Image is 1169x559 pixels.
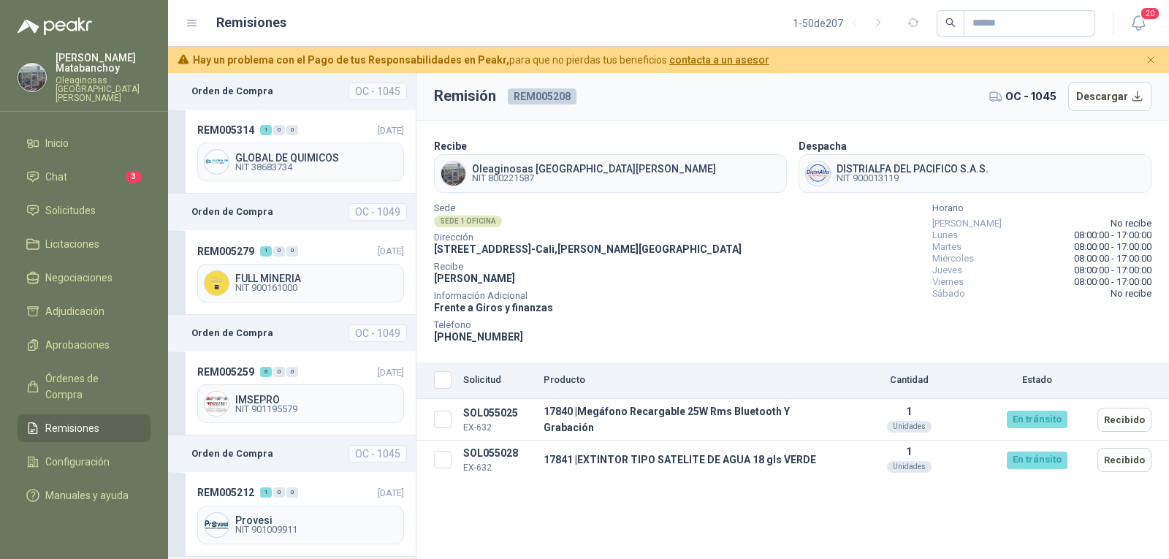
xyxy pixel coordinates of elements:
[1142,51,1160,69] button: Cerrar
[1074,253,1151,265] span: 08:00:00 - 17:00:00
[349,324,407,342] div: OC - 1049
[434,263,742,270] span: Recibe
[982,362,1092,399] th: Estado
[205,513,229,537] img: Company Logo
[18,197,151,224] a: Solicitudes
[472,164,716,174] span: Oleaginosas [GEOGRAPHIC_DATA][PERSON_NAME]
[669,54,769,66] a: contacta a un asesor
[378,487,404,498] span: [DATE]
[168,472,416,556] a: REM005212100[DATE] Company LogoProvesiNIT 901009911
[508,88,576,104] span: REM005208
[45,202,96,218] span: Solicitudes
[982,399,1092,441] td: En tránsito
[378,246,404,256] span: [DATE]
[191,446,273,461] b: Orden de Compra
[286,125,298,135] div: 0
[260,487,272,498] div: 1
[18,230,151,258] a: Licitaciones
[193,52,769,68] span: para que no pierdas tus beneficios
[286,246,298,256] div: 0
[168,351,416,436] a: REM005259600[DATE] Company LogoIMSEPRONIT 901195579
[273,487,285,498] div: 0
[45,420,99,436] span: Remisiones
[836,362,982,399] th: Cantidad
[434,216,502,227] div: SEDE 1 OFICINA
[472,174,716,183] span: NIT 800221587
[434,273,515,284] span: [PERSON_NAME]
[45,169,67,185] span: Chat
[273,367,285,377] div: 0
[538,399,836,441] td: 17840 | Megáfono Recargable 25W Rms Bluetooth Y Grabación
[932,265,962,276] span: Jueves
[434,302,553,313] span: Frente a Giros y finanzas
[235,515,397,525] span: Provesi
[434,292,742,300] span: Información Adicional
[18,331,151,359] a: Aprobaciones
[168,73,416,110] a: Orden de CompraOC - 1045
[45,236,99,252] span: Licitaciones
[197,364,254,380] span: REM005259
[18,482,151,509] a: Manuales y ayuda
[349,203,407,221] div: OC - 1049
[191,205,273,219] b: Orden de Compra
[932,253,974,265] span: Miércoles
[235,273,397,284] span: FULL MINERIA
[806,161,830,186] img: Company Logo
[56,53,151,73] p: [PERSON_NAME] Matabanchoy
[538,362,836,399] th: Producto
[235,163,397,172] span: NIT 38683734
[982,441,1092,479] td: En tránsito
[205,150,229,174] img: Company Logo
[1005,88,1056,104] span: OC - 1045
[45,337,110,353] span: Aprobaciones
[235,395,397,405] span: IMSEPRO
[434,85,496,107] h3: Remisión
[837,164,989,174] span: DISTRIALFA DEL PACIFICO S.A.S.
[1074,276,1151,288] span: 08:00:00 - 17:00:00
[205,392,229,416] img: Company Logo
[18,64,46,91] img: Company Logo
[1097,408,1151,432] button: Recibido
[1074,241,1151,253] span: 08:00:00 - 17:00:00
[932,229,958,241] span: Lunes
[45,135,69,151] span: Inicio
[45,370,137,403] span: Órdenes de Compra
[18,264,151,292] a: Negociaciones
[205,271,229,295] img: Company Logo
[887,461,932,473] div: Unidades
[168,110,416,194] a: REM005314100[DATE] Company LogoGLOBAL DE QUIMICOSNIT 38683734
[1125,10,1151,37] button: 20
[168,230,416,314] a: REM005279100[DATE] Company LogoFULL MINERIANIT 900161000
[945,18,956,28] span: search
[45,303,104,319] span: Adjudicación
[457,362,538,399] th: Solicitud
[842,406,976,417] p: 1
[1007,411,1067,428] div: En tránsito
[932,205,1151,212] span: Horario
[18,18,92,35] img: Logo peakr
[799,140,847,152] b: Despacha
[168,315,416,351] a: Orden de CompraOC - 1049
[932,288,965,300] span: Sábado
[1140,7,1160,20] span: 20
[1097,448,1151,472] button: Recibido
[126,171,142,183] span: 3
[260,246,272,256] div: 1
[887,421,932,433] div: Unidades
[18,414,151,442] a: Remisiones
[193,54,509,66] b: Hay un problema con el Pago de tus Responsabilidades en Peakr,
[197,243,254,259] span: REM005279
[273,125,285,135] div: 0
[837,174,989,183] span: NIT 900013119
[416,362,457,399] th: Seleccionar/deseleccionar
[1074,229,1151,241] span: 08:00:00 - 17:00:00
[932,241,962,253] span: Martes
[197,484,254,501] span: REM005212
[191,84,273,99] b: Orden de Compra
[538,441,836,479] td: 17841 | EXTINTOR TIPO SATELITE DE AGUA 18 gls VERDE
[18,365,151,408] a: Órdenes de Compra
[191,326,273,341] b: Orden de Compra
[1111,218,1151,229] span: No recibe
[56,76,151,102] p: Oleaginosas [GEOGRAPHIC_DATA][PERSON_NAME]
[235,405,397,414] span: NIT 901195579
